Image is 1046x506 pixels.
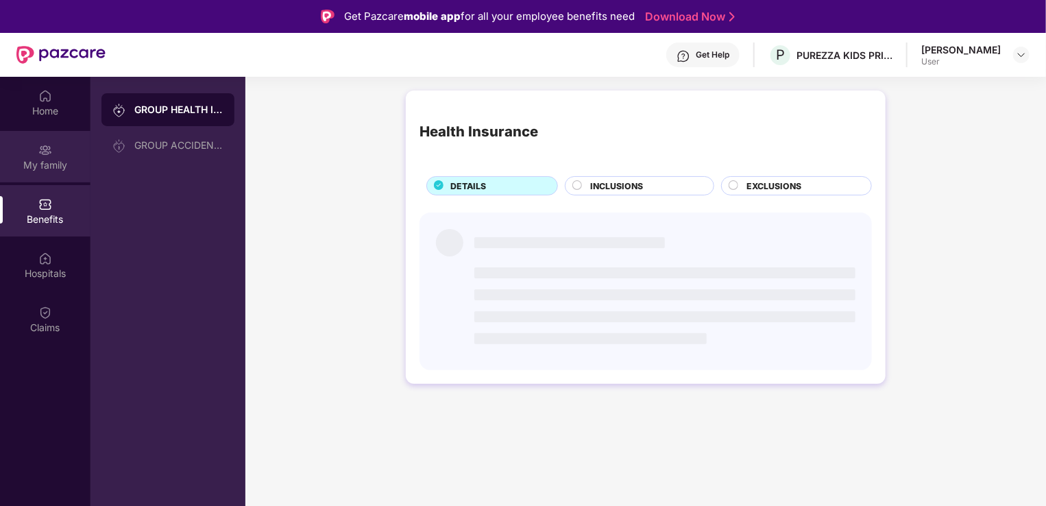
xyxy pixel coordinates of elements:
div: Get Pazcare for all your employee benefits need [344,8,635,25]
img: svg+xml;base64,PHN2ZyBpZD0iSG9tZSIgeG1sbnM9Imh0dHA6Ly93d3cudzMub3JnLzIwMDAvc3ZnIiB3aWR0aD0iMjAiIG... [38,89,52,103]
div: [PERSON_NAME] [921,43,1001,56]
img: New Pazcare Logo [16,46,106,64]
span: DETAILS [450,180,486,193]
div: GROUP HEALTH INSURANCE [134,103,223,117]
img: Logo [321,10,335,23]
a: Download Now [645,10,731,24]
img: svg+xml;base64,PHN2ZyB3aWR0aD0iMjAiIGhlaWdodD0iMjAiIHZpZXdCb3g9IjAgMCAyMCAyMCIgZmlsbD0ibm9uZSIgeG... [112,104,126,117]
span: EXCLUSIONS [746,180,801,193]
img: svg+xml;base64,PHN2ZyBpZD0iQ2xhaW0iIHhtbG5zPSJodHRwOi8vd3d3LnczLm9yZy8yMDAwL3N2ZyIgd2lkdGg9IjIwIi... [38,306,52,320]
img: svg+xml;base64,PHN2ZyB3aWR0aD0iMjAiIGhlaWdodD0iMjAiIHZpZXdCb3g9IjAgMCAyMCAyMCIgZmlsbD0ibm9uZSIgeG... [38,143,52,157]
div: GROUP ACCIDENTAL INSURANCE [134,140,223,151]
img: svg+xml;base64,PHN2ZyBpZD0iQmVuZWZpdHMiIHhtbG5zPSJodHRwOi8vd3d3LnczLm9yZy8yMDAwL3N2ZyIgd2lkdGg9Ij... [38,197,52,211]
img: Stroke [729,10,735,24]
div: Health Insurance [419,121,538,143]
div: PUREZZA KIDS PRIVATE LIMITED [796,49,892,62]
img: svg+xml;base64,PHN2ZyB3aWR0aD0iMjAiIGhlaWdodD0iMjAiIHZpZXdCb3g9IjAgMCAyMCAyMCIgZmlsbD0ibm9uZSIgeG... [112,139,126,153]
strong: mobile app [404,10,461,23]
img: svg+xml;base64,PHN2ZyBpZD0iSG9zcGl0YWxzIiB4bWxucz0iaHR0cDovL3d3dy53My5vcmcvMjAwMC9zdmciIHdpZHRoPS... [38,252,52,265]
div: Get Help [696,49,729,60]
img: svg+xml;base64,PHN2ZyBpZD0iSGVscC0zMngzMiIgeG1sbnM9Imh0dHA6Ly93d3cudzMub3JnLzIwMDAvc3ZnIiB3aWR0aD... [677,49,690,63]
span: INCLUSIONS [591,180,644,193]
div: User [921,56,1001,67]
img: svg+xml;base64,PHN2ZyBpZD0iRHJvcGRvd24tMzJ4MzIiIHhtbG5zPSJodHRwOi8vd3d3LnczLm9yZy8yMDAwL3N2ZyIgd2... [1016,49,1027,60]
span: P [776,47,785,63]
